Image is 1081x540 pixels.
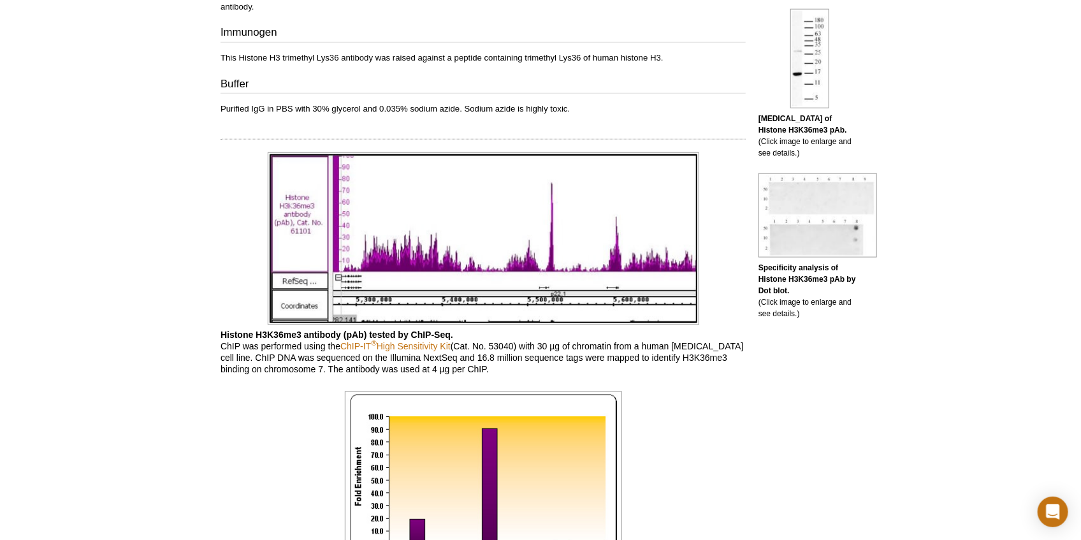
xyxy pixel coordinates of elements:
[758,173,877,258] img: Histone H3K36me3 antibody (pAb) tested by Dot blot.
[790,9,829,108] img: Histone H3K36me3 antibody (pAb) tested by Western blot.
[340,341,451,351] a: ChIP-IT®High Sensitivity Kit
[221,52,746,64] p: This Histone H3 trimethyl Lys36 antibody was raised against a peptide containing trimethyl Lys36 ...
[221,329,746,375] p: ChIP was performed using the (Cat. No. 53040) with 30 µg of chromatin from a human [MEDICAL_DATA]...
[221,330,453,340] b: Histone H3K36me3 antibody (pAb) tested by ChIP-Seq.
[758,113,860,159] p: (Click image to enlarge and see details.)
[1038,497,1068,527] div: Open Intercom Messenger
[221,103,746,115] p: Purified IgG in PBS with 30% glycerol and 0.035% sodium azide. Sodium azide is highly toxic.
[221,25,746,43] h3: Immunogen
[758,263,856,295] b: Specificity analysis of Histone H3K36me3 pAb by Dot blot.
[758,262,860,319] p: (Click image to enlarge and see details.)
[221,77,746,94] h3: Buffer
[268,152,699,325] img: Histone H3K36me3 antibody (pAb) tested by ChIP-Seq.
[758,114,847,135] b: [MEDICAL_DATA] of Histone H3K36me3 pAb.
[371,339,377,347] sup: ®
